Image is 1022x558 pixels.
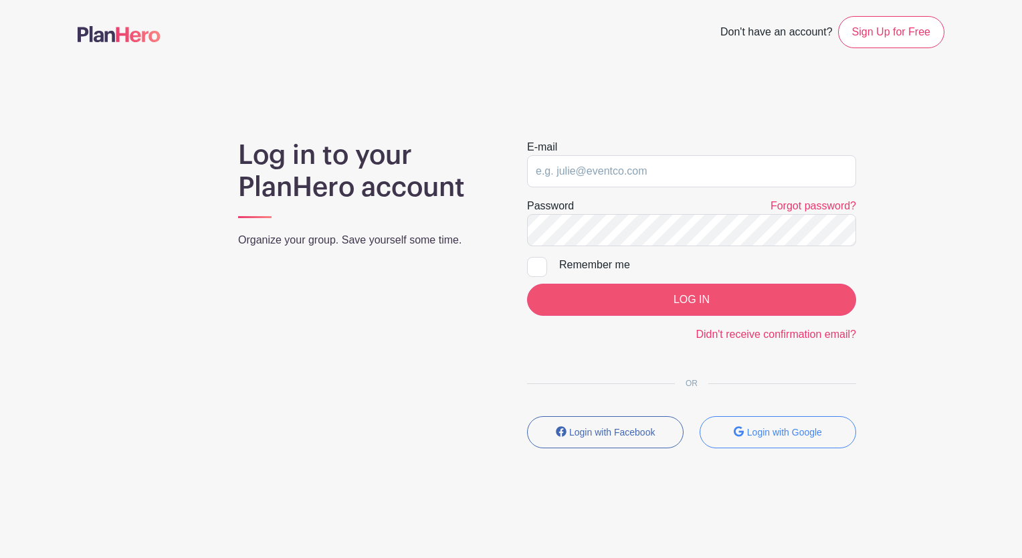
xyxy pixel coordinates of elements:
span: OR [675,379,708,388]
img: logo-507f7623f17ff9eddc593b1ce0a138ce2505c220e1c5a4e2b4648c50719b7d32.svg [78,26,161,42]
small: Login with Google [747,427,822,438]
a: Didn't receive confirmation email? [696,329,856,340]
a: Sign Up for Free [838,16,944,48]
input: e.g. julie@eventco.com [527,155,856,187]
h1: Log in to your PlanHero account [238,139,495,203]
label: Password [527,198,574,214]
small: Login with Facebook [569,427,655,438]
a: Forgot password? [771,200,856,211]
span: Don't have an account? [720,19,833,48]
div: Remember me [559,257,856,273]
button: Login with Google [700,416,856,448]
button: Login with Facebook [527,416,684,448]
label: E-mail [527,139,557,155]
input: LOG IN [527,284,856,316]
p: Organize your group. Save yourself some time. [238,232,495,248]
